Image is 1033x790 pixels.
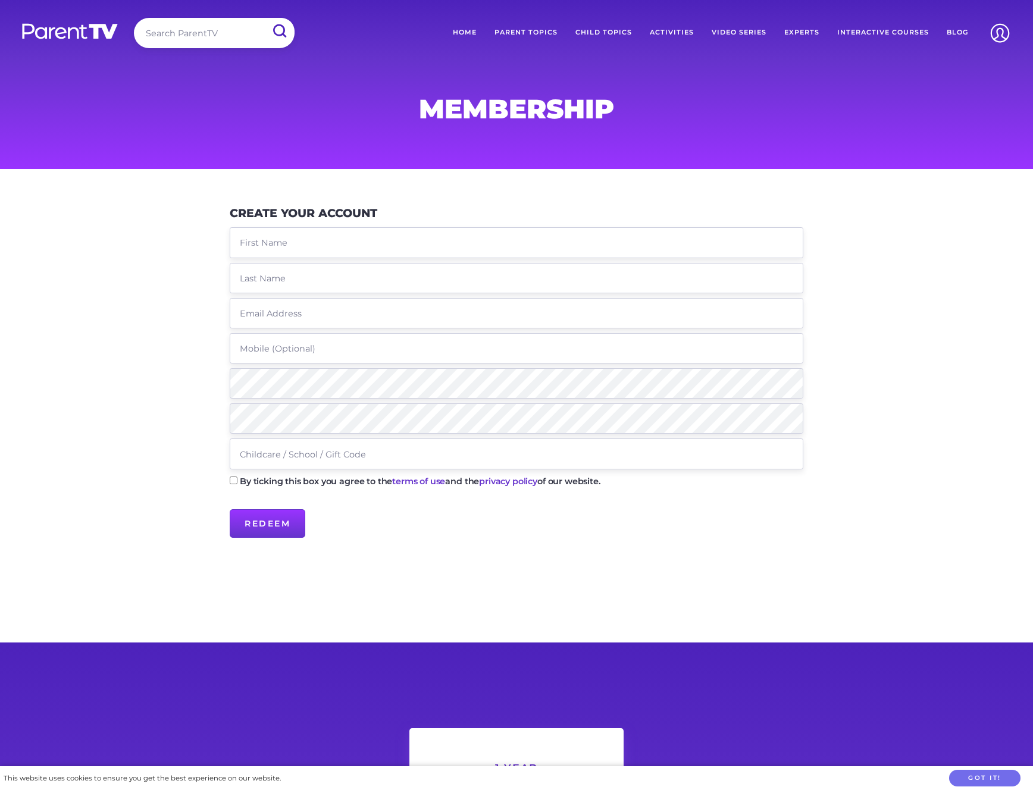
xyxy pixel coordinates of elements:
a: Video Series [703,18,775,48]
div: This website uses cookies to ensure you get the best experience on our website. [4,772,281,785]
a: Experts [775,18,828,48]
img: Account [985,18,1015,48]
a: Activities [641,18,703,48]
h3: Create Your Account [230,206,377,220]
a: privacy policy [479,476,537,487]
input: Mobile (Optional) [230,333,803,363]
a: terms of use [392,476,445,487]
h6: 1 Year [438,763,595,773]
input: Search ParentTV [134,18,295,48]
a: Interactive Courses [828,18,938,48]
a: Parent Topics [486,18,566,48]
button: Got it! [949,770,1021,787]
input: Email Address [230,298,803,328]
label: By ticking this box you agree to the and the of our website. [240,477,601,485]
input: Redeem [230,509,305,538]
img: parenttv-logo-white.4c85aaf.svg [21,23,119,40]
a: Blog [938,18,977,48]
input: Submit [264,18,295,45]
h1: Membership [230,97,803,121]
input: First Name [230,227,803,258]
input: Last Name [230,263,803,293]
a: Home [444,18,486,48]
a: Child Topics [566,18,641,48]
input: Childcare / School / Gift Code [230,438,803,469]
